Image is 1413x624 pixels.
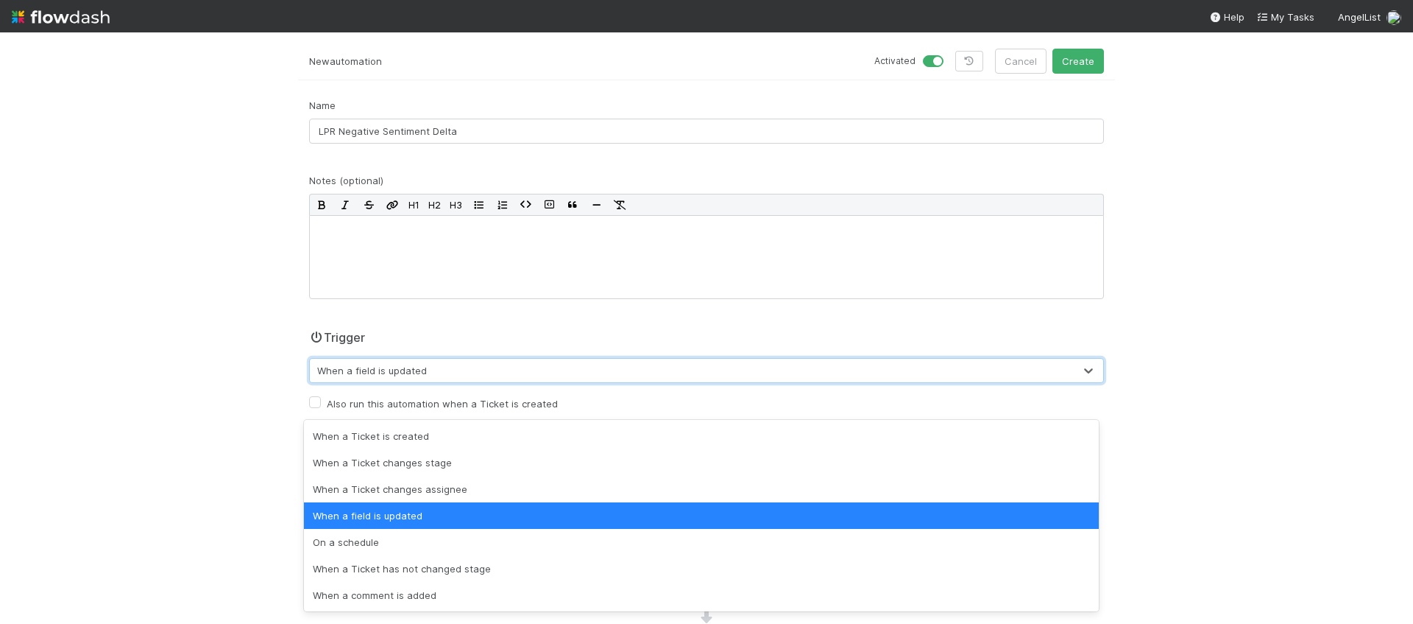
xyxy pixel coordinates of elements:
[467,194,490,215] button: Bullet List
[514,194,537,215] button: Code
[317,363,427,378] div: When a field is updated
[309,50,695,73] p: New automation
[1338,11,1381,23] span: AngelList
[380,194,404,215] button: Edit Link
[537,194,561,215] button: Code Block
[490,194,514,215] button: Ordered List
[304,582,1099,609] div: When a comment is added
[445,194,467,215] button: H3
[12,4,110,29] img: logo-inverted-e16ddd16eac7371096b0.svg
[874,55,916,68] small: Activated
[1256,11,1314,23] span: My Tasks
[309,329,365,346] h2: Trigger
[1209,10,1244,24] div: Help
[404,194,424,215] button: H1
[304,449,1099,476] div: When a Ticket changes stage
[309,98,336,113] label: Name
[304,423,1099,449] div: When a Ticket is created
[333,194,357,215] button: Italic
[304,555,1099,582] div: When a Ticket has not changed stage
[309,173,383,188] label: Notes (optional)
[608,194,631,215] button: Remove Format
[304,529,1099,555] div: On a schedule
[327,395,558,413] label: Also run this automation when a Ticket is created
[995,49,1047,74] button: Cancel
[357,194,380,215] button: Strikethrough
[1387,10,1401,25] img: avatar_a8b9208c-77c1-4b07-b461-d8bc701f972e.png
[1052,49,1104,74] button: Create
[424,194,445,215] button: H2
[561,194,584,215] button: Blockquote
[584,194,608,215] button: Horizontal Rule
[310,194,333,215] button: Bold
[1256,10,1314,24] a: My Tasks
[304,502,1099,529] div: When a field is updated
[304,476,1099,502] div: When a Ticket changes assignee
